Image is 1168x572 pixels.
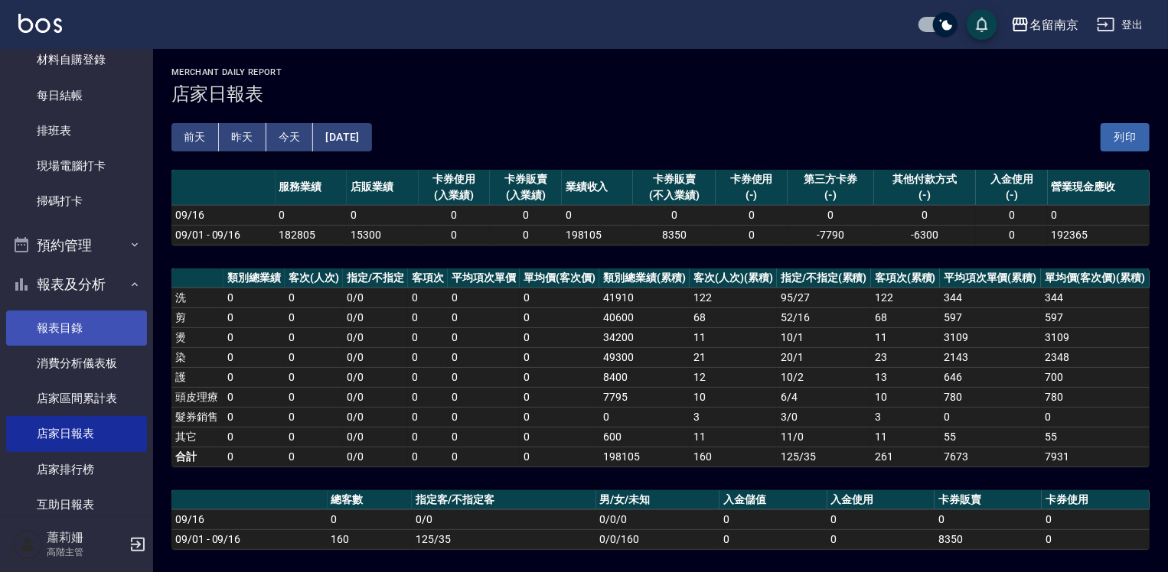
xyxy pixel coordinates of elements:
td: 0 [448,367,520,387]
td: 0/0 [412,509,595,529]
td: 10 [871,387,940,407]
td: 0 [408,307,448,327]
h3: 店家日報表 [171,83,1150,105]
td: 55 [1041,427,1150,447]
th: 平均項次單價(累積) [940,268,1041,288]
td: 0 / 0 [343,387,408,407]
td: 0 [285,387,343,407]
td: 0 [716,225,788,245]
td: 13 [871,367,940,387]
th: 指定/不指定(累積) [777,268,871,288]
th: 男/女/未知 [596,490,720,510]
td: 344 [940,288,1041,307]
td: 344 [1041,288,1150,307]
td: 0 [827,529,935,549]
td: 11 [690,427,777,447]
td: 0 [719,529,827,549]
td: 10 [690,387,777,407]
td: 0 [285,347,343,367]
td: 52 / 16 [777,307,871,327]
td: 0 [347,205,419,225]
td: 洗 [171,288,223,307]
th: 服務業績 [276,170,347,206]
td: 0 [719,509,827,529]
td: 0 [223,347,285,367]
td: 0 [285,447,343,466]
th: 店販業績 [347,170,419,206]
td: 0 / 0 [343,407,408,427]
td: 09/01 - 09/16 [171,225,276,245]
td: 0 [490,205,562,225]
td: 0 [448,307,520,327]
td: 0 [408,447,448,466]
td: 0 [223,327,285,347]
td: 09/16 [171,509,328,529]
td: 0 [940,407,1041,427]
td: 0 [223,367,285,387]
a: 店家排行榜 [6,452,147,487]
td: 68 [871,307,940,327]
td: 0 [408,347,448,367]
td: 3 / 0 [777,407,871,427]
td: 0 [1041,407,1150,427]
td: 68 [690,307,777,327]
td: 0 [285,307,343,327]
td: 0 [285,407,343,427]
a: 現場電腦打卡 [6,148,147,184]
p: 高階主管 [47,545,125,559]
td: 0 [408,288,448,307]
div: 卡券販賣 [494,171,558,187]
th: 入金儲值 [719,490,827,510]
div: 入金使用 [980,171,1044,187]
td: 0 [788,205,874,225]
td: 0 [285,288,343,307]
table: a dense table [171,170,1150,245]
td: 染 [171,347,223,367]
td: 122 [871,288,940,307]
th: 單均價(客次價) [520,268,599,288]
td: 0 [520,447,599,466]
a: 互助日報表 [6,487,147,522]
td: 0 [408,407,448,427]
td: 3109 [940,327,1041,347]
a: 每日結帳 [6,78,147,113]
td: 2348 [1041,347,1150,367]
div: 卡券使用 [719,171,784,187]
table: a dense table [171,490,1150,550]
td: 0 [490,225,562,245]
td: 0 / 0 [343,327,408,347]
td: -7790 [788,225,874,245]
td: 0 / 0 [343,307,408,327]
td: 0 [633,205,716,225]
td: 0 [223,447,285,466]
td: 95 / 27 [777,288,871,307]
td: 0 [408,327,448,347]
th: 業績收入 [562,170,634,206]
td: 7795 [599,387,690,407]
button: 列印 [1101,123,1150,151]
td: 7931 [1041,447,1150,466]
td: 護 [171,367,223,387]
td: 15300 [347,225,419,245]
a: 排班表 [6,113,147,148]
td: 0 [448,407,520,427]
th: 平均項次單價 [448,268,520,288]
td: 780 [1041,387,1150,407]
td: 700 [1041,367,1150,387]
td: 0 / 0 [343,347,408,367]
td: 597 [940,307,1041,327]
td: 0 [223,307,285,327]
td: 597 [1041,307,1150,327]
div: 卡券使用 [423,171,487,187]
td: 其它 [171,427,223,447]
td: 髮券銷售 [171,407,223,427]
td: 剪 [171,307,223,327]
th: 指定客/不指定客 [412,490,595,510]
td: 125/35 [777,447,871,466]
td: 600 [599,427,690,447]
td: 0 / 0 [343,367,408,387]
th: 客次(人次)(累積) [690,268,777,288]
td: 41910 [599,288,690,307]
td: 0 [520,327,599,347]
td: 0 [276,205,347,225]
